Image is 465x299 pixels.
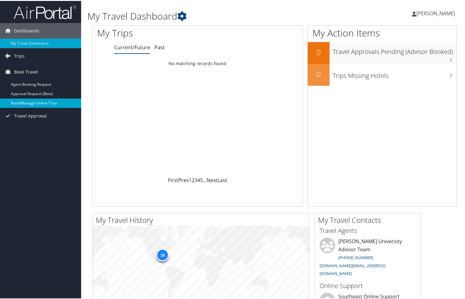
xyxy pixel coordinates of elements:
[308,26,456,39] h1: My Action Items
[203,176,207,183] span: …
[178,176,189,183] a: Prev
[14,4,76,19] img: airportal-logo.png
[87,9,337,22] h1: My Travel Dashboard
[194,176,197,183] a: 3
[316,237,419,278] li: [PERSON_NAME] University Advisor Team
[189,176,192,183] a: 1
[14,63,38,79] span: Book Travel
[197,176,200,183] a: 4
[114,43,150,50] a: Current/Future
[308,68,330,79] h2: 0
[308,63,456,85] a: 0Trips Missing Hotels
[96,214,309,224] h2: My Travel History
[14,107,47,123] span: Travel Approval
[416,9,455,16] span: [PERSON_NAME]
[320,281,416,289] h3: Online Support
[97,26,210,39] h1: My Trips
[320,262,385,276] a: [DOMAIN_NAME][EMAIL_ADDRESS][DOMAIN_NAME]
[154,43,165,50] a: Past
[333,67,456,79] h3: Trips Missing Hotels
[92,57,302,68] td: No matching records found
[200,176,203,183] a: 5
[333,43,456,55] h3: Travel Approvals Pending (Advisor Booked)
[308,41,456,63] a: 0Travel Approvals Pending (Advisor Booked)
[192,176,194,183] a: 2
[156,248,169,260] div: 18
[218,176,227,183] a: Last
[318,214,420,224] h2: My Travel Contacts
[320,225,416,234] h3: Travel Agents
[14,22,39,38] span: Dashboards
[412,3,461,22] a: [PERSON_NAME]
[14,47,25,63] span: Trips
[308,46,330,57] h2: 0
[338,254,373,259] a: [PHONE_NUMBER]
[207,176,218,183] a: Next
[168,176,178,183] a: First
